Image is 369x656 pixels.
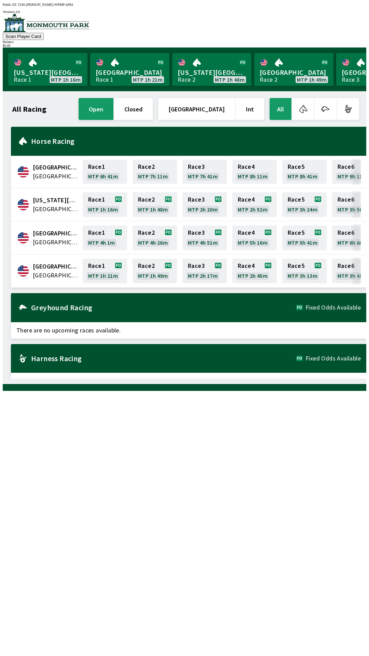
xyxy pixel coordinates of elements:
[18,3,73,6] span: T24S-[PERSON_NAME]-WPMP-4JH4
[88,273,118,278] span: MTP 1h 21m
[338,240,365,245] span: MTP 6h 6m
[133,160,177,184] a: Race2MTP 7h 11m
[238,273,268,278] span: MTP 2h 45m
[188,197,205,202] span: Race 3
[33,172,79,181] span: United States
[282,160,327,184] a: Race5MTP 8h 41m
[188,240,218,245] span: MTP 4h 51m
[178,77,195,82] div: Race 2
[188,230,205,235] span: Race 3
[33,238,79,247] span: United States
[3,40,366,44] div: Balance
[254,53,333,86] a: [GEOGRAPHIC_DATA]Race 2MTP 1h 49m
[338,263,354,269] span: Race 6
[114,98,153,120] button: closed
[88,197,105,202] span: Race 1
[79,98,113,120] button: open
[138,207,168,212] span: MTP 1h 48m
[182,192,227,217] a: Race3MTP 2h 20m
[238,240,268,245] span: MTP 5h 16m
[338,273,367,278] span: MTP 3h 41m
[338,230,354,235] span: Race 6
[83,192,127,217] a: Race1MTP 1h 16m
[238,263,255,269] span: Race 4
[288,174,317,179] span: MTP 8h 41m
[338,207,367,212] span: MTP 3h 56m
[138,174,168,179] span: MTP 7h 11m
[88,207,118,212] span: MTP 1h 16m
[232,160,277,184] a: Race4MTP 8h 11m
[338,174,367,179] span: MTP 9h 11m
[305,356,361,361] span: Fixed Odds Available
[188,263,205,269] span: Race 3
[138,240,168,245] span: MTP 4h 26m
[182,259,227,283] a: Race3MTP 2h 17m
[138,230,155,235] span: Race 2
[88,164,105,169] span: Race 1
[182,225,227,250] a: Race3MTP 4h 51m
[288,230,304,235] span: Race 5
[182,160,227,184] a: Race3MTP 7h 41m
[238,230,255,235] span: Race 4
[3,3,366,6] div: Public ID:
[11,322,366,339] span: There are no upcoming races available.
[133,192,177,217] a: Race2MTP 1h 48m
[3,33,44,40] button: Scan Player Card
[3,44,366,47] div: $ 0.00
[232,192,277,217] a: Race4MTP 2h 52m
[342,77,359,82] div: Race 3
[305,305,361,310] span: Fixed Odds Available
[288,240,317,245] span: MTP 5h 41m
[33,163,79,172] span: Canterbury Park
[31,305,296,310] h2: Greyhound Racing
[83,160,127,184] a: Race1MTP 6h 41m
[172,53,251,86] a: [US_STATE][GEOGRAPHIC_DATA]Race 2MTP 1h 48m
[260,77,277,82] div: Race 2
[282,225,327,250] a: Race5MTP 5h 41m
[188,174,218,179] span: MTP 7h 41m
[288,273,317,278] span: MTP 3h 13m
[297,77,327,82] span: MTP 1h 49m
[178,68,246,77] span: [US_STATE][GEOGRAPHIC_DATA]
[282,259,327,283] a: Race5MTP 3h 13m
[288,263,304,269] span: Race 5
[138,197,155,202] span: Race 2
[12,106,46,112] h1: All Racing
[138,273,168,278] span: MTP 1h 49m
[338,197,354,202] span: Race 6
[238,197,255,202] span: Race 4
[33,196,79,205] span: Delaware Park
[288,197,304,202] span: Race 5
[133,77,163,82] span: MTP 1h 21m
[33,262,79,271] span: Monmouth Park
[238,164,255,169] span: Race 4
[188,164,205,169] span: Race 3
[33,205,79,214] span: United States
[33,271,79,280] span: United States
[288,207,317,212] span: MTP 3h 24m
[11,373,366,389] span: There are no upcoming races available.
[238,174,268,179] span: MTP 8h 11m
[96,68,164,77] span: [GEOGRAPHIC_DATA]
[88,174,118,179] span: MTP 6h 41m
[260,68,328,77] span: [GEOGRAPHIC_DATA]
[31,138,361,144] h2: Horse Racing
[282,192,327,217] a: Race5MTP 3h 24m
[338,164,354,169] span: Race 6
[188,273,218,278] span: MTP 2h 17m
[3,10,366,14] div: Version 1.4.0
[88,263,105,269] span: Race 1
[138,164,155,169] span: Race 2
[158,98,235,120] button: [GEOGRAPHIC_DATA]
[90,53,169,86] a: [GEOGRAPHIC_DATA]Race 1MTP 1h 21m
[270,98,291,120] button: All
[51,77,81,82] span: MTP 1h 16m
[138,263,155,269] span: Race 2
[83,259,127,283] a: Race1MTP 1h 21m
[288,164,304,169] span: Race 5
[96,77,113,82] div: Race 1
[3,14,89,32] img: venue logo
[14,68,82,77] span: [US_STATE][GEOGRAPHIC_DATA]
[133,259,177,283] a: Race2MTP 1h 49m
[232,225,277,250] a: Race4MTP 5h 16m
